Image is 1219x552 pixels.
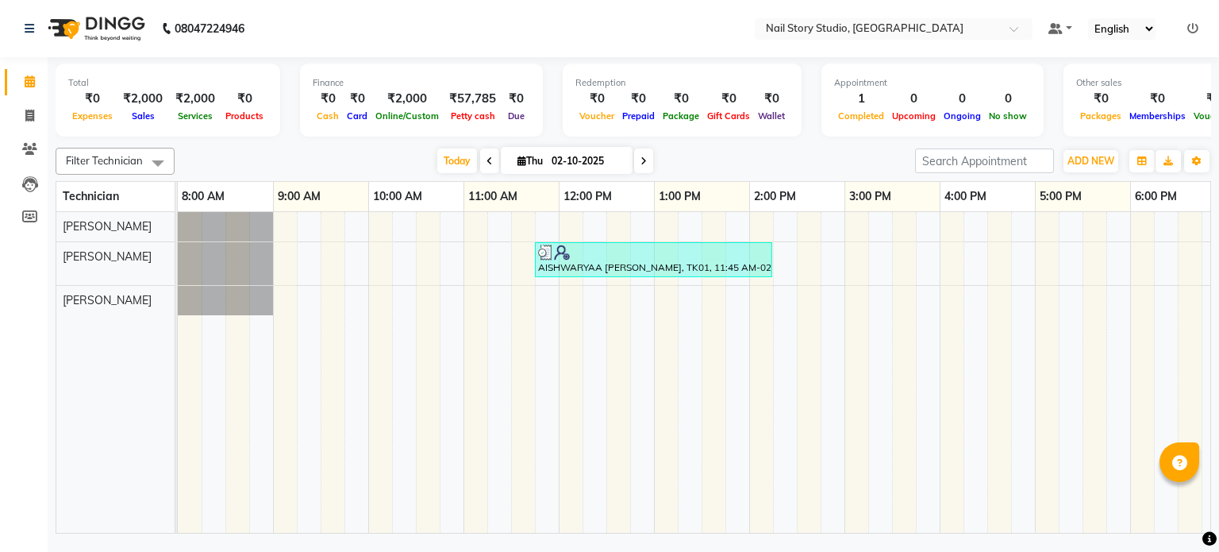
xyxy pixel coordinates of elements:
span: Voucher [575,110,618,122]
a: 12:00 PM [560,185,616,208]
div: ₹0 [1076,90,1125,108]
div: ₹0 [618,90,659,108]
span: Online/Custom [371,110,443,122]
span: Prepaid [618,110,659,122]
div: ₹57,785 [443,90,502,108]
div: ₹2,000 [169,90,221,108]
span: Completed [834,110,888,122]
a: 4:00 PM [940,185,990,208]
div: 0 [985,90,1031,108]
span: Wallet [754,110,789,122]
b: 08047224946 [175,6,244,51]
span: Technician [63,189,119,203]
div: Redemption [575,76,789,90]
input: 2025-10-02 [547,149,626,173]
a: 11:00 AM [464,185,521,208]
span: Due [504,110,529,122]
a: 5:00 PM [1036,185,1086,208]
div: Total [68,76,267,90]
div: AISHWARYAA [PERSON_NAME], TK01, 11:45 AM-02:15 PM, Nail Extension - Nail Ext. (Acrylic/Gel) [536,245,771,275]
div: ₹0 [221,90,267,108]
img: logo [40,6,149,51]
span: ADD NEW [1067,155,1114,167]
span: [PERSON_NAME] [63,219,152,234]
a: 2:00 PM [750,185,800,208]
iframe: chat widget [1152,488,1203,536]
span: [PERSON_NAME] [63,249,152,264]
a: 3:00 PM [845,185,895,208]
div: ₹0 [343,90,371,108]
div: ₹0 [502,90,530,108]
span: Thu [513,155,547,167]
div: ₹2,000 [117,90,169,108]
div: ₹0 [68,90,117,108]
div: ₹0 [1125,90,1190,108]
span: [PERSON_NAME] [63,293,152,307]
span: Ongoing [940,110,985,122]
div: ₹0 [659,90,703,108]
span: Today [437,149,477,173]
a: 10:00 AM [369,185,426,208]
span: Upcoming [888,110,940,122]
span: Cash [313,110,343,122]
div: 1 [834,90,888,108]
span: Filter Technician [66,154,143,167]
span: Sales [128,110,159,122]
div: 0 [888,90,940,108]
a: 9:00 AM [274,185,325,208]
div: ₹0 [754,90,789,108]
a: 1:00 PM [655,185,705,208]
div: Finance [313,76,530,90]
a: 6:00 PM [1131,185,1181,208]
a: 8:00 AM [178,185,229,208]
div: ₹2,000 [371,90,443,108]
span: Packages [1076,110,1125,122]
span: Expenses [68,110,117,122]
button: ADD NEW [1063,150,1118,172]
div: ₹0 [575,90,618,108]
span: Petty cash [447,110,499,122]
div: 0 [940,90,985,108]
span: Card [343,110,371,122]
span: Products [221,110,267,122]
span: Package [659,110,703,122]
span: Gift Cards [703,110,754,122]
div: ₹0 [703,90,754,108]
span: Services [174,110,217,122]
div: Appointment [834,76,1031,90]
span: Memberships [1125,110,1190,122]
span: No show [985,110,1031,122]
input: Search Appointment [915,149,1054,173]
div: ₹0 [313,90,343,108]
